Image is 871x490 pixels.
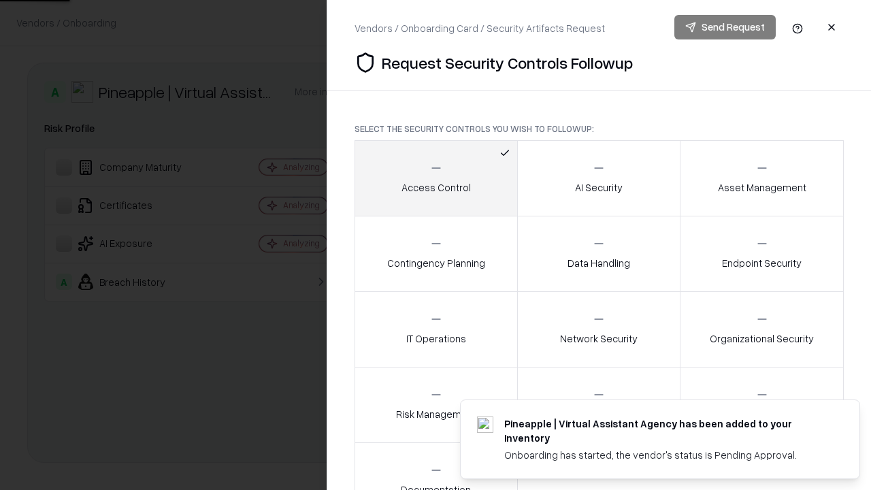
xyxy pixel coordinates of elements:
[517,291,681,367] button: Network Security
[718,180,806,195] p: Asset Management
[680,216,844,292] button: Endpoint Security
[387,256,485,270] p: Contingency Planning
[355,367,518,443] button: Risk Management
[396,407,476,421] p: Risk Management
[560,331,638,346] p: Network Security
[355,140,518,216] button: Access Control
[477,416,493,433] img: trypineapple.com
[568,256,630,270] p: Data Handling
[355,216,518,292] button: Contingency Planning
[517,216,681,292] button: Data Handling
[722,256,802,270] p: Endpoint Security
[355,123,844,135] p: Select the security controls you wish to followup:
[680,140,844,216] button: Asset Management
[406,331,466,346] p: IT Operations
[504,448,827,462] div: Onboarding has started, the vendor's status is Pending Approval.
[710,331,814,346] p: Organizational Security
[517,140,681,216] button: AI Security
[355,291,518,367] button: IT Operations
[504,416,827,445] div: Pineapple | Virtual Assistant Agency has been added to your inventory
[382,52,633,73] p: Request Security Controls Followup
[401,180,471,195] p: Access Control
[355,21,605,35] div: Vendors / Onboarding Card / Security Artifacts Request
[680,367,844,443] button: Threat Management
[575,180,623,195] p: AI Security
[680,291,844,367] button: Organizational Security
[517,367,681,443] button: Security Incidents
